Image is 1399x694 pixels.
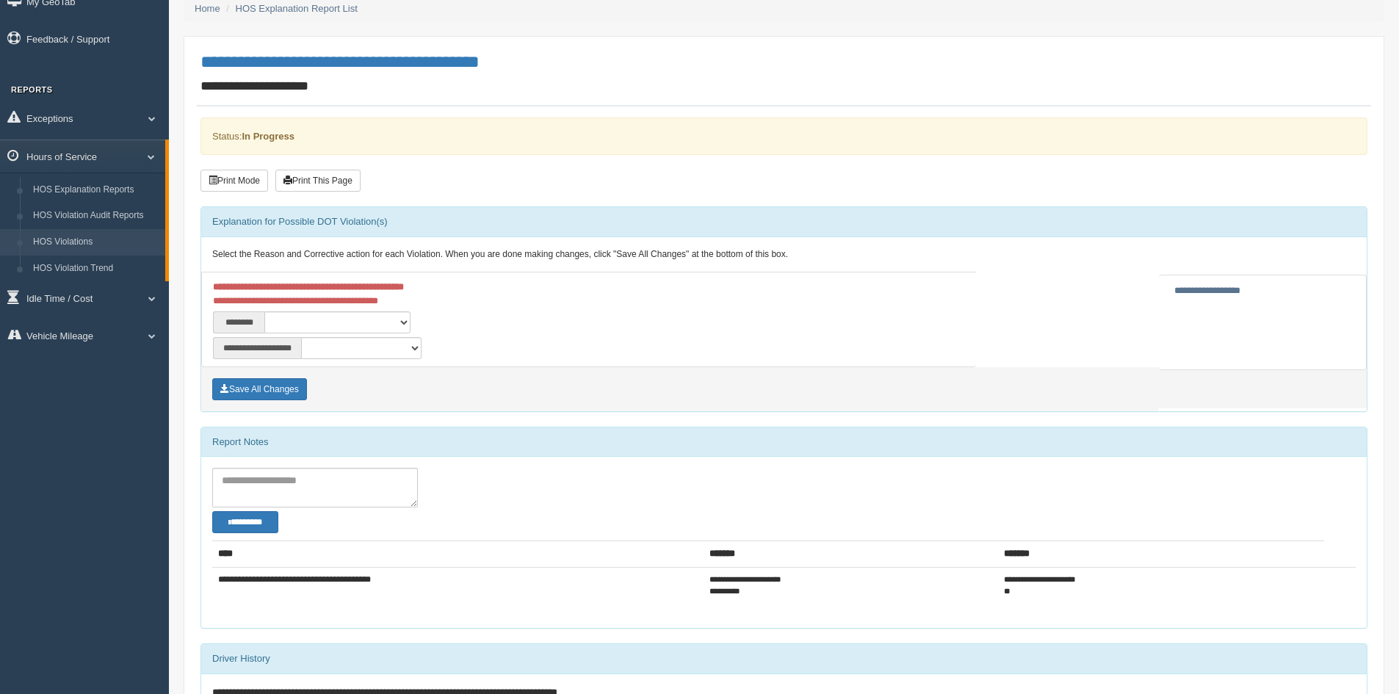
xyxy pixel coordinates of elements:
[242,131,294,142] strong: In Progress
[212,511,278,533] button: Change Filter Options
[200,118,1367,155] div: Status:
[236,3,358,14] a: HOS Explanation Report List
[26,177,165,203] a: HOS Explanation Reports
[275,170,361,192] button: Print This Page
[200,170,268,192] button: Print Mode
[201,207,1367,236] div: Explanation for Possible DOT Violation(s)
[195,3,220,14] a: Home
[26,256,165,282] a: HOS Violation Trend
[26,203,165,229] a: HOS Violation Audit Reports
[201,644,1367,673] div: Driver History
[201,427,1367,457] div: Report Notes
[26,229,165,256] a: HOS Violations
[212,378,307,400] button: Save
[201,237,1367,272] div: Select the Reason and Corrective action for each Violation. When you are done making changes, cli...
